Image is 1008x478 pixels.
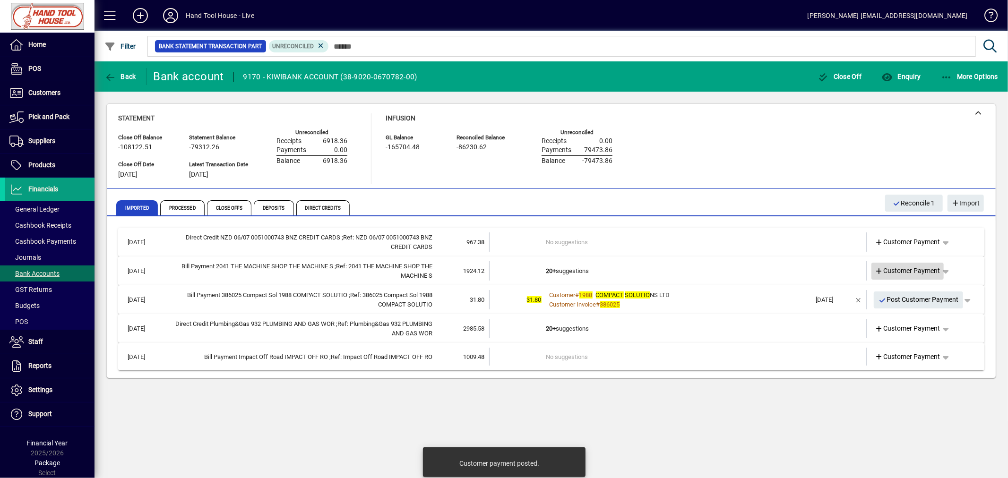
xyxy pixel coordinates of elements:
[269,40,329,52] mat-chip: Reconciliation Status: Unreconciled
[189,135,248,141] span: Statement Balance
[34,459,60,467] span: Package
[118,343,984,370] mat-expansion-panel-header: [DATE]Bill Payment Impact Off Road IMPACT OFF RO ;Ref: Impact Off Road IMPACT OFF RO1009.48No sug...
[167,319,432,338] div: Direct Credit Plumbing&Gas 932 PLUMBING AND GAS WOR Ref: Plumbing&Gas 932 PLUMBING AND GAS WOR
[5,249,95,265] a: Journals
[28,185,58,193] span: Financials
[816,295,851,305] div: [DATE]
[28,338,43,345] span: Staff
[118,171,138,179] span: [DATE]
[879,68,923,85] button: Enquiry
[102,68,138,85] button: Back
[5,154,95,177] a: Products
[5,402,95,426] a: Support
[596,301,600,308] span: #
[118,285,984,314] mat-expansion-panel-header: [DATE]Bill Payment 386025 Compact Sol 1988 COMPACT SOLUTIO ;Ref: 386025 Compact Sol 1988 COMPACT ...
[5,354,95,378] a: Reports
[599,137,612,145] span: 0.00
[276,137,302,145] span: Receipts
[386,144,420,151] span: -165704.48
[527,296,542,303] span: 31.80
[323,157,347,165] span: 6918.36
[254,200,294,215] span: Deposits
[167,290,432,309] div: Bill Payment 386025 Compact Sol 1988 COMPACT SOLUTIO Ref: 386025 Compact Sol 1988 COMPACT SOLUTIO
[885,195,943,212] button: Reconcile 1
[118,256,984,285] mat-expansion-panel-header: [DATE]Bill Payment 2041 THE MACHINE SHOP THE MACHINE S ;Ref: 2041 THE MACHINE SHOP THE MACHINE S1...
[625,291,650,299] em: SOLUTIO
[123,348,167,366] td: [DATE]
[941,73,999,80] span: More Options
[5,314,95,330] a: POS
[463,267,484,274] span: 1924.12
[948,195,984,212] button: Import
[9,222,71,229] span: Cashbook Receipts
[596,291,670,299] span: NS LTD
[207,200,251,215] span: Close Offs
[466,239,484,246] span: 967.38
[9,238,76,245] span: Cashbook Payments
[125,7,155,24] button: Add
[584,146,612,154] span: 79473.86
[951,196,980,211] span: Import
[470,296,484,303] span: 31.80
[167,262,432,280] div: Bill Payment 2041 THE MACHINE SHOP THE MACHINE S Ref: 2041 THE MACHINE SHOP THE MACHINE S
[123,319,167,338] td: [DATE]
[28,41,46,48] span: Home
[893,196,935,211] span: Reconcile 1
[542,137,567,145] span: Receipts
[9,286,52,293] span: GST Returns
[9,318,28,325] span: POS
[463,353,484,360] span: 1009.48
[189,144,219,151] span: -79312.26
[5,330,95,354] a: Staff
[5,282,95,298] a: GST Returns
[939,68,1001,85] button: More Options
[875,266,940,276] span: Customer Payment
[871,320,944,337] a: Customer Payment
[5,33,95,57] a: Home
[334,146,347,154] span: 0.00
[295,129,328,136] label: Unreconciled
[28,161,55,169] span: Products
[5,81,95,105] a: Customers
[102,38,138,55] button: Filter
[550,291,576,299] span: Customer
[560,129,594,136] label: Unreconciled
[459,459,539,468] div: Customer payment posted.
[546,290,596,300] a: Customer#1988
[154,69,224,84] div: Bank account
[457,144,487,151] span: -86230.62
[808,8,968,23] div: [PERSON_NAME] [EMAIL_ADDRESS][DOMAIN_NAME]
[189,171,208,179] span: [DATE]
[463,325,484,332] span: 2985.58
[28,386,52,393] span: Settings
[9,302,40,309] span: Budgets
[9,205,60,213] span: General Ledger
[875,352,940,362] span: Customer Payment
[576,291,579,299] span: #
[118,314,984,343] mat-expansion-panel-header: [DATE]Direct Credit Plumbing&Gas 932 PLUMBING AND GAS WOR ;Ref: Plumbing&Gas 932 PLUMBING AND GAS...
[818,73,862,80] span: Close Off
[977,2,996,33] a: Knowledge Base
[167,352,432,362] div: Bill Payment Impact Off Road IMPACT OFF RO Ref: Impact Off Road IMPACT OFF RO
[546,232,811,252] td: No suggestions
[5,298,95,314] a: Budgets
[189,162,248,168] span: Latest Transaction Date
[875,324,940,333] span: Customer Payment
[5,201,95,217] a: General Ledger
[276,157,300,165] span: Balance
[9,270,60,277] span: Bank Accounts
[550,301,596,308] span: Customer Invoice
[116,200,158,215] span: Imported
[5,129,95,153] a: Suppliers
[546,325,556,332] b: 20+
[546,348,811,366] td: No suggestions
[95,68,146,85] app-page-header-button: Back
[542,146,571,154] span: Payments
[296,200,350,215] span: Direct Credits
[323,137,347,145] span: 6918.36
[815,68,864,85] button: Close Off
[104,73,136,80] span: Back
[160,200,205,215] span: Processed
[851,292,866,307] button: Remove
[582,157,612,165] span: -79473.86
